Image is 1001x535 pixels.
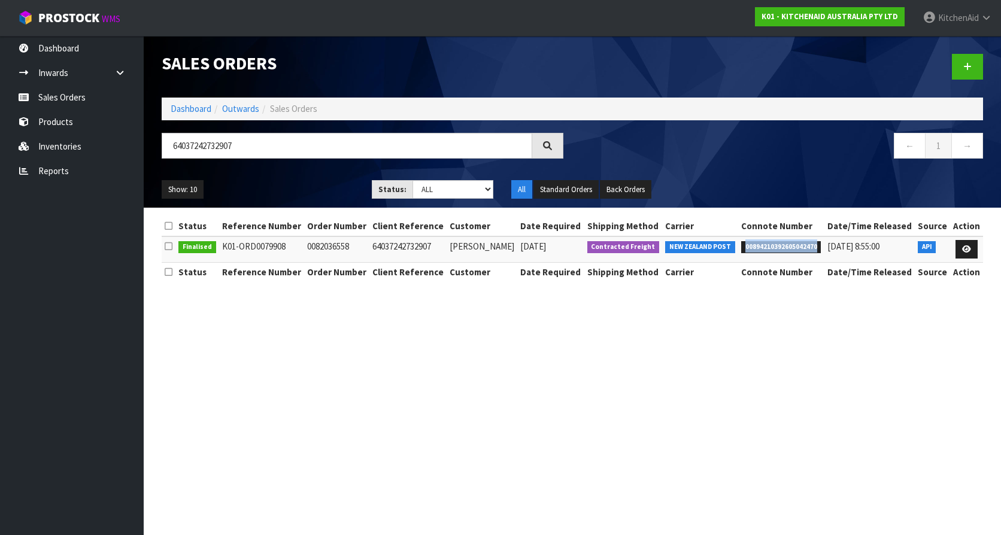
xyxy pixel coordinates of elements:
strong: Status: [378,184,407,194]
th: Reference Number [219,262,304,281]
th: Customer [447,217,517,236]
th: Order Number [304,262,369,281]
th: Shipping Method [584,217,663,236]
th: Client Reference [369,262,447,281]
a: → [951,133,983,159]
span: [DATE] 8:55:00 [827,241,879,252]
span: Sales Orders [270,103,317,114]
img: cube-alt.png [18,10,33,25]
th: Date/Time Released [824,217,915,236]
span: NEW ZEALAND POST [665,241,735,253]
th: Carrier [662,217,738,236]
a: Dashboard [171,103,211,114]
th: Client Reference [369,217,447,236]
th: Connote Number [738,217,824,236]
td: 0082036558 [304,236,369,262]
span: ProStock [38,10,99,26]
nav: Page navigation [581,133,983,162]
th: Carrier [662,262,738,281]
th: Customer [447,262,517,281]
button: All [511,180,532,199]
span: KitchenAid [938,12,979,23]
strong: K01 - KITCHENAID AUSTRALIA PTY LTD [762,11,898,22]
th: Source [915,262,950,281]
span: Finalised [178,241,216,253]
small: WMS [102,13,120,25]
th: Action [950,217,983,236]
th: Action [950,262,983,281]
span: [DATE] [520,241,546,252]
span: 00894210392605042470 [741,241,821,253]
a: Outwards [222,103,259,114]
th: Connote Number [738,262,824,281]
th: Status [175,262,219,281]
th: Source [915,217,950,236]
td: K01-ORD0079908 [219,236,304,262]
th: Shipping Method [584,262,663,281]
th: Order Number [304,217,369,236]
span: API [918,241,936,253]
th: Date Required [517,262,584,281]
td: 64037242732907 [369,236,447,262]
td: [PERSON_NAME] [447,236,517,262]
h1: Sales Orders [162,54,563,73]
button: Back Orders [600,180,651,199]
a: ← [894,133,926,159]
button: Show: 10 [162,180,204,199]
th: Date/Time Released [824,262,915,281]
span: Contracted Freight [587,241,660,253]
th: Date Required [517,217,584,236]
th: Status [175,217,219,236]
a: 1 [925,133,952,159]
input: Search sales orders [162,133,532,159]
button: Standard Orders [533,180,599,199]
th: Reference Number [219,217,304,236]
